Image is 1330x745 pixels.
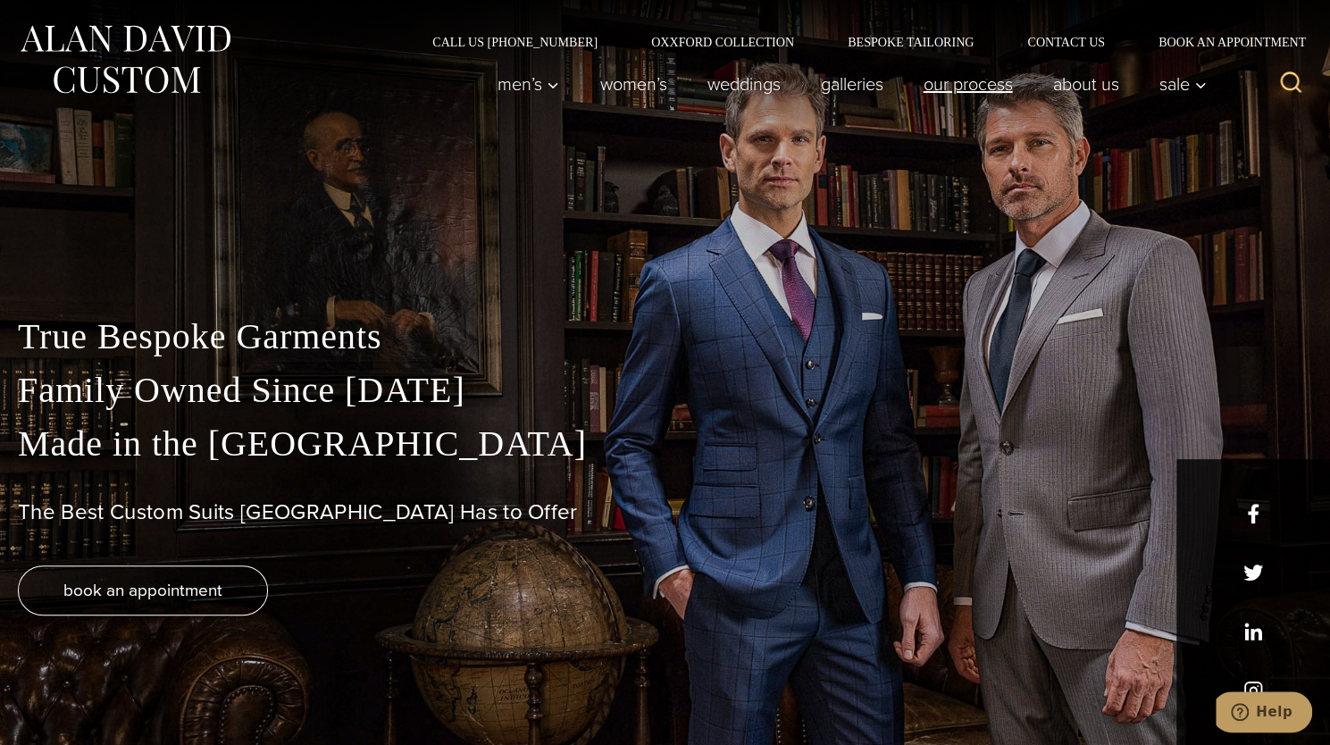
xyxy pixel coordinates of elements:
p: True Bespoke Garments Family Owned Since [DATE] Made in the [GEOGRAPHIC_DATA] [18,310,1312,471]
a: Our Process [903,66,1033,102]
a: Women’s [580,66,687,102]
a: Contact Us [1000,36,1132,48]
a: Galleries [800,66,903,102]
nav: Secondary Navigation [406,36,1312,48]
a: book an appointment [18,565,268,615]
iframe: Opens a widget where you can chat to one of our agents [1216,691,1312,736]
a: Oxxford Collection [624,36,821,48]
a: Book an Appointment [1132,36,1312,48]
button: View Search Form [1269,63,1312,105]
a: About Us [1033,66,1139,102]
h1: The Best Custom Suits [GEOGRAPHIC_DATA] Has to Offer [18,499,1312,525]
button: Men’s sub menu toggle [477,66,580,102]
a: weddings [687,66,800,102]
a: Bespoke Tailoring [821,36,1000,48]
nav: Primary Navigation [477,66,1217,102]
img: Alan David Custom [18,20,232,99]
a: Call Us [PHONE_NUMBER] [406,36,624,48]
button: Sale sub menu toggle [1139,66,1217,102]
span: book an appointment [63,577,222,603]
